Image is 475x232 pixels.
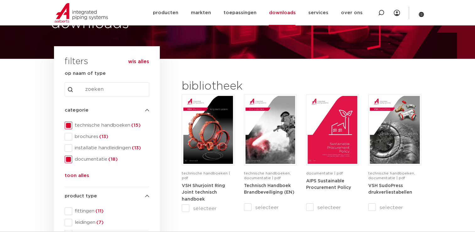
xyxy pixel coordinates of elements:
[65,172,89,182] button: toon alles
[244,204,297,211] label: selecteer
[65,156,149,163] div: documentatie(18)
[246,96,295,164] img: FireProtection_A4TM_5007915_2025_2.0_EN-pdf.jpg
[182,205,235,212] label: selecteer
[65,71,106,76] strong: op naam of type
[306,179,351,190] a: AIPS Sustainable Procurement Policy
[368,204,421,211] label: selecteer
[98,134,108,139] span: (13)
[72,122,149,129] span: technische handboeken
[130,123,141,128] span: (15)
[72,219,149,226] span: leidingen
[244,183,294,195] a: Technisch Handboek Brandbeveiliging (EN)
[182,79,294,94] h2: bibliotheek
[306,171,343,175] span: documentatie | pdf
[182,183,225,202] a: VSH Shurjoint Ring Joint technisch handboek
[306,204,359,211] label: selecteer
[72,208,149,214] span: fittingen
[65,133,149,141] div: brochures(13)
[65,207,149,215] div: fittingen(11)
[306,179,351,190] strong: AIPS Sustainable Procurement Policy
[182,171,230,180] span: technische handboeken | pdf
[72,134,149,140] span: brochures
[131,146,141,150] span: (13)
[65,192,149,200] h4: product type
[368,171,415,180] span: technische handboeken, documentatie | pdf
[107,157,118,162] span: (18)
[65,122,149,129] div: technische handboeken(15)
[65,219,149,226] div: leidingen(7)
[65,54,88,69] h3: filters
[94,209,104,213] span: (11)
[72,145,149,151] span: installatie handleidingen
[244,171,291,180] span: technische handboeken, documentatie | pdf
[128,58,149,65] button: wis alles
[368,183,412,195] a: VSH SudoPress drukverliestabellen
[370,96,419,164] img: VSH-SudoPress_A4PLT_5007706_2024-2.0_NL-pdf.jpg
[65,144,149,152] div: installatie handleidingen(13)
[72,156,149,163] span: documentatie
[65,107,149,114] h4: categorie
[183,96,233,164] img: VSH-Shurjoint-RJ_A4TM_5011380_2025_1.1_EN-pdf.jpg
[308,96,357,164] img: Aips_A4Sustainable-Procurement-Policy_5011446_EN-pdf.jpg
[95,220,104,225] span: (7)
